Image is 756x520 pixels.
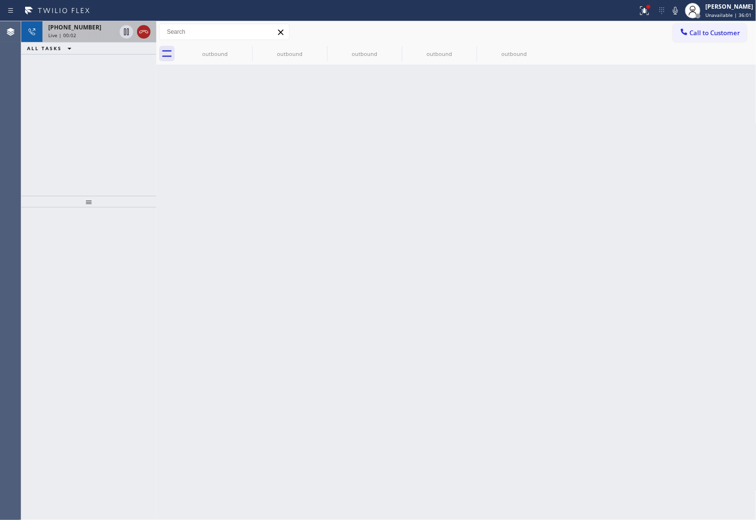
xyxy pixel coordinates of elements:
input: Search [160,24,289,40]
button: ALL TASKS [21,42,81,54]
div: outbound [478,50,550,57]
button: Hang up [137,25,151,39]
div: outbound [328,50,401,57]
div: outbound [403,50,476,57]
span: [PHONE_NUMBER] [48,23,101,31]
span: Call to Customer [690,28,741,37]
button: Hold Customer [120,25,133,39]
button: Call to Customer [673,24,747,42]
span: Unavailable | 36:01 [705,12,752,18]
span: Live | 00:02 [48,32,76,39]
span: ALL TASKS [27,45,62,52]
div: outbound [179,50,251,57]
div: [PERSON_NAME] [705,2,753,11]
div: outbound [253,50,326,57]
button: Mute [669,4,682,17]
